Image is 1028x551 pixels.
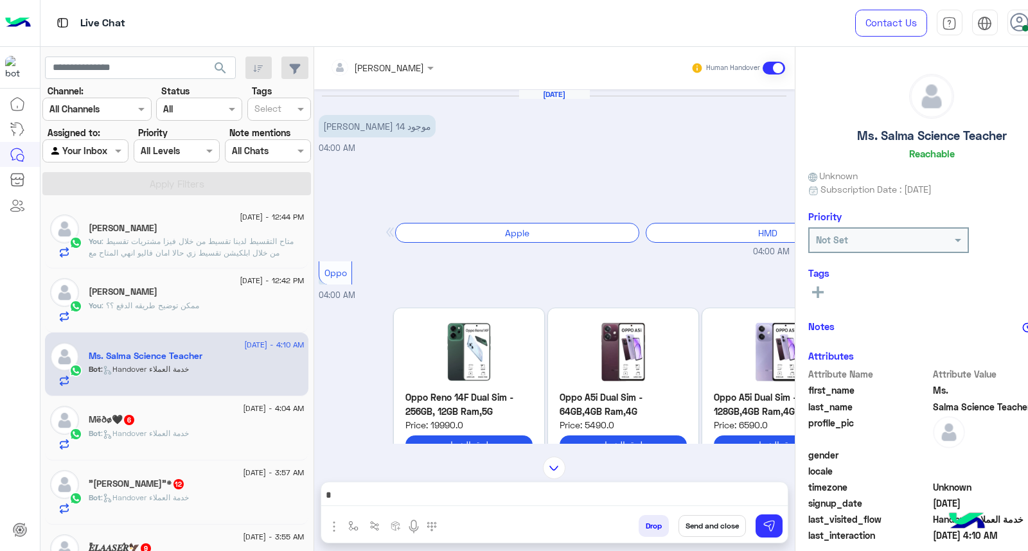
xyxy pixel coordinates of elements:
span: You [89,301,102,310]
label: Tags [252,84,272,98]
span: Oppo [324,267,347,278]
p: Oppo A5i Dual Sim - 128GB,4GB Ram,4G [714,390,841,418]
span: Bot [89,493,101,502]
button: select flow [342,515,364,536]
p: Oppo A5i Dual Sim - 64GB,4GB Ram,4G [560,390,687,418]
span: signup_date [808,496,931,510]
img: reno-14f.jpg [405,320,533,384]
img: mh2.jpg [560,320,687,384]
div: Select [253,101,281,118]
small: Human Handover [706,63,760,73]
img: create order [391,521,401,531]
h6: Notes [808,320,835,332]
span: last_visited_flow [808,512,931,526]
img: make a call [427,521,437,532]
button: طرق الشراء [560,435,687,454]
img: defaultAdmin.png [50,342,79,371]
img: defaultAdmin.png [50,406,79,435]
h5: Mëðø🖤 [89,414,136,425]
img: WhatsApp [69,300,82,313]
label: Channel: [48,84,84,98]
label: Status [161,84,190,98]
span: Price: 6590.0 [714,418,841,432]
span: Bot [89,364,101,374]
label: Assigned to: [48,126,100,139]
h5: abdelrhman [89,223,157,234]
button: طرق الشراء [714,435,841,454]
img: send voice note [406,519,421,534]
img: scroll [543,457,565,479]
h5: Ms. Salma Science Teacher [89,351,202,362]
span: first_name [808,383,931,397]
div: Apple [395,223,639,243]
img: defaultAdmin.png [50,214,79,243]
span: ممكن توضيح طريقه الدفع ؟؟ [102,301,199,310]
span: [DATE] - 3:55 AM [243,531,304,543]
span: متاح التقسيط لدينا تقسيط من خلال فيزا مشتريات تقسيط من خلال ابلكيشن تقسيط زي حالا امان فاليو انهي... [89,236,294,269]
img: tab [55,15,71,31]
span: Attribute Name [808,367,931,381]
span: 04:00 AM [319,290,355,300]
span: : Handover خدمة العملاء [101,493,189,502]
span: last_name [808,400,931,414]
div: HMD [646,223,890,243]
span: Price: 5490.0 [560,418,687,432]
img: 1403182699927242 [5,56,28,79]
p: Live Chat [80,15,125,32]
label: Note mentions [229,126,290,139]
img: defaultAdmin.png [910,74,953,118]
img: tab [977,16,992,31]
h6: Reachable [909,148,955,159]
img: mh.jpg [714,320,841,384]
button: create order [385,515,406,536]
span: Price: 19990.0 [405,418,533,432]
span: You [89,236,102,246]
img: Logo [5,10,31,37]
a: Contact Us [855,10,927,37]
span: Bot [89,428,101,438]
span: [DATE] - 4:10 AM [244,339,304,351]
h6: Attributes [808,350,854,362]
span: [DATE] - 12:42 PM [240,275,304,286]
button: Apply Filters [42,172,311,195]
img: defaultAdmin.png [50,470,79,499]
span: [DATE] - 3:57 AM [243,467,304,478]
h5: Omar [89,286,157,297]
img: WhatsApp [69,236,82,249]
button: Drop [639,515,669,537]
span: 04:00 AM [319,143,355,153]
img: send attachment [326,519,342,534]
img: tab [942,16,957,31]
button: Trigger scenario [364,515,385,536]
span: gender [808,448,931,462]
span: : Handover خدمة العملاء [101,364,189,374]
span: 04:00 AM [753,246,790,258]
img: send message [763,520,775,532]
span: Unknown [808,169,858,182]
img: WhatsApp [69,428,82,441]
p: Oppo Reno 14F Dual Sim - 256GB, 12GB Ram,5G [405,390,533,418]
span: last_interaction [808,529,931,542]
img: Trigger scenario [369,521,380,531]
label: Priority [138,126,168,139]
img: defaultAdmin.png [50,278,79,307]
span: [DATE] - 12:44 PM [240,211,304,223]
span: locale [808,464,931,478]
span: timezone [808,480,931,494]
button: search [205,57,236,84]
span: search [213,60,228,76]
h6: Priority [808,211,842,222]
span: Subscription Date : [DATE] [820,182,932,196]
img: defaultAdmin.png [933,416,965,448]
span: 12 [173,479,184,489]
button: طرق الشراء [405,435,533,454]
img: hulul-logo.png [944,500,989,545]
h5: Ms. Salma Science Teacher [857,128,1007,143]
a: tab [937,10,962,37]
h6: [DATE] [519,90,590,99]
span: 6 [124,415,134,425]
button: Send and close [678,515,746,537]
h5: "Alaa Mohamed"* [89,478,185,489]
p: 1/9/2025, 4:00 AM [319,115,436,137]
img: WhatsApp [69,364,82,377]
